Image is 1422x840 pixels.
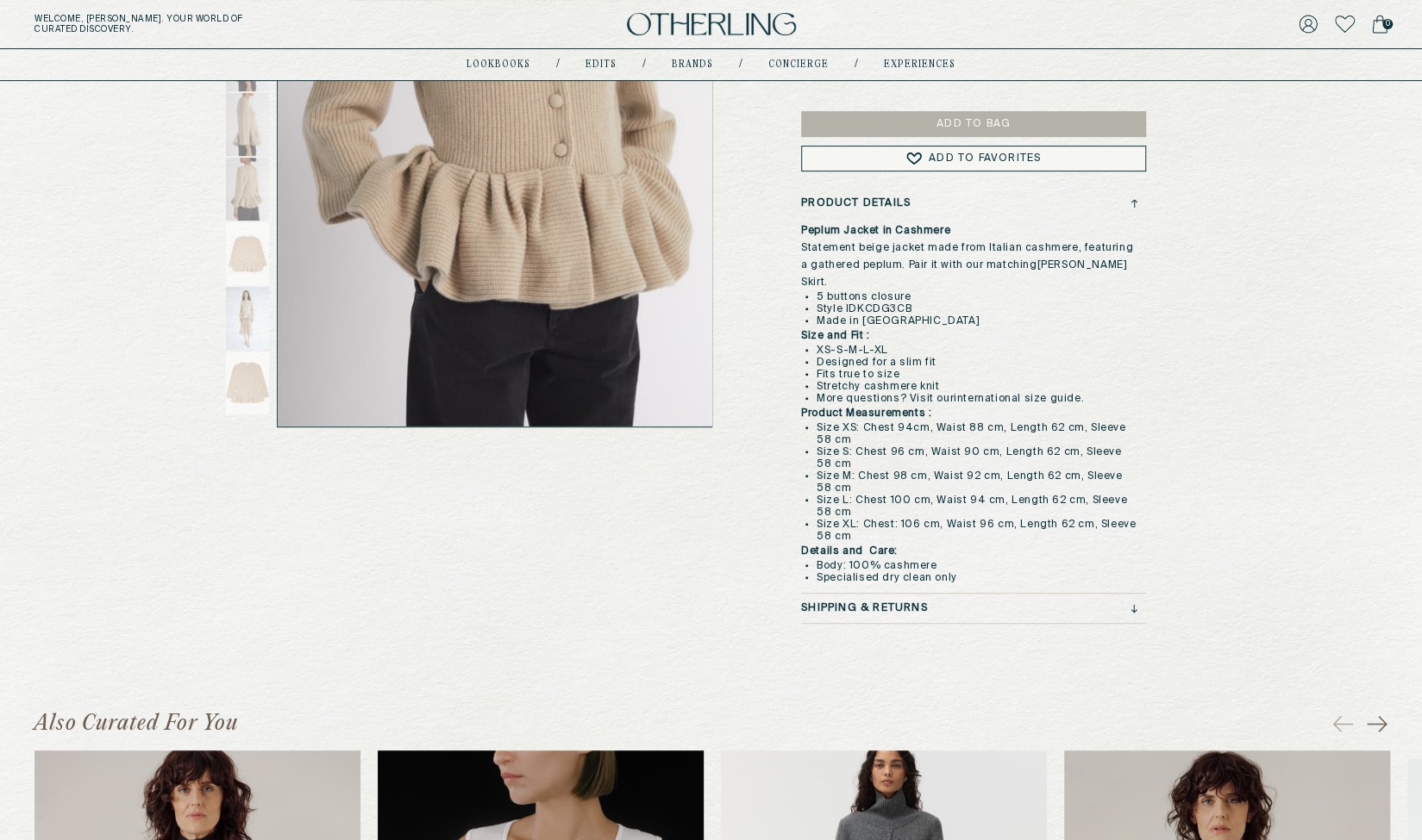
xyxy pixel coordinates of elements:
[1382,19,1393,29] span: 0
[672,60,713,69] a: Brands
[817,520,1136,542] span: Size XL: Chest: 106 cm, Waist 96 cm, Length 62 cm, Sleeve 58 cm
[34,14,441,34] h5: Welcome, [PERSON_NAME] . Your world of curated discovery.
[642,58,646,72] div: /
[817,573,957,583] span: Specialised dry clean only
[801,546,898,557] b: Details and Care:
[801,111,1146,137] button: Add to Bag
[801,240,1137,291] p: Statement beige jacket made from Italian cashmere, featuring a gathered peplum. Pair it with our ...
[801,197,911,209] h3: Product Details
[556,58,560,72] div: /
[801,602,928,614] h3: Shipping & Returns
[817,292,911,302] span: 5 buttons closure
[801,260,1127,288] a: [PERSON_NAME] Skirt.
[467,60,530,69] a: lookbooks
[817,369,1084,381] li: Fits true to size
[801,331,869,341] b: Size and Fit :
[226,287,269,350] img: Thumbnail 8
[928,153,1040,164] span: Add to Favorites
[627,13,796,36] img: logo
[226,222,269,285] img: Thumbnail 7
[586,60,617,69] a: Edits
[34,710,238,737] h1: Also Curated For You
[226,352,269,414] img: Thumbnail 9
[226,93,269,156] img: Thumbnail 5
[817,357,1084,369] li: Designed for a slim fit
[884,60,955,69] a: experiences
[856,304,911,314] span: KCDG3CB
[855,58,858,72] div: /
[817,471,1122,494] span: Size M: Chest 98 cm, Waist 92 cm, Length 62 cm, Sleeve 58 cm
[817,423,1125,445] span: Size XS: Chest 94cm, Waist 88 cm, Length 62 cm, Sleeve 58 cm
[768,60,829,69] a: concierge
[817,561,937,571] span: Body: 100% cashmere
[801,146,1146,171] button: Add to Favorites
[226,158,269,221] img: Thumbnail 6
[817,345,1084,357] li: XS-S-M-L-XL
[739,58,742,72] div: /
[817,495,1127,518] span: Size L: Chest 100 cm, Waist 94 cm, Length 62 cm, Sleeve 58 cm
[801,408,931,419] b: Product Measurements :
[817,447,1121,470] span: Size S: Chest 96 cm, Waist 90 cm, Length 62 cm, Sleeve 58 cm
[1372,12,1388,36] a: 0
[817,381,1084,393] li: Stretchy cashmere knit
[801,226,950,236] b: Peplum Jacket in Cashmere
[817,316,980,327] span: Made in [GEOGRAPHIC_DATA]
[817,393,1084,405] li: More questions? Visit our
[954,394,1084,404] a: international size guide.
[817,304,915,314] span: Style ID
